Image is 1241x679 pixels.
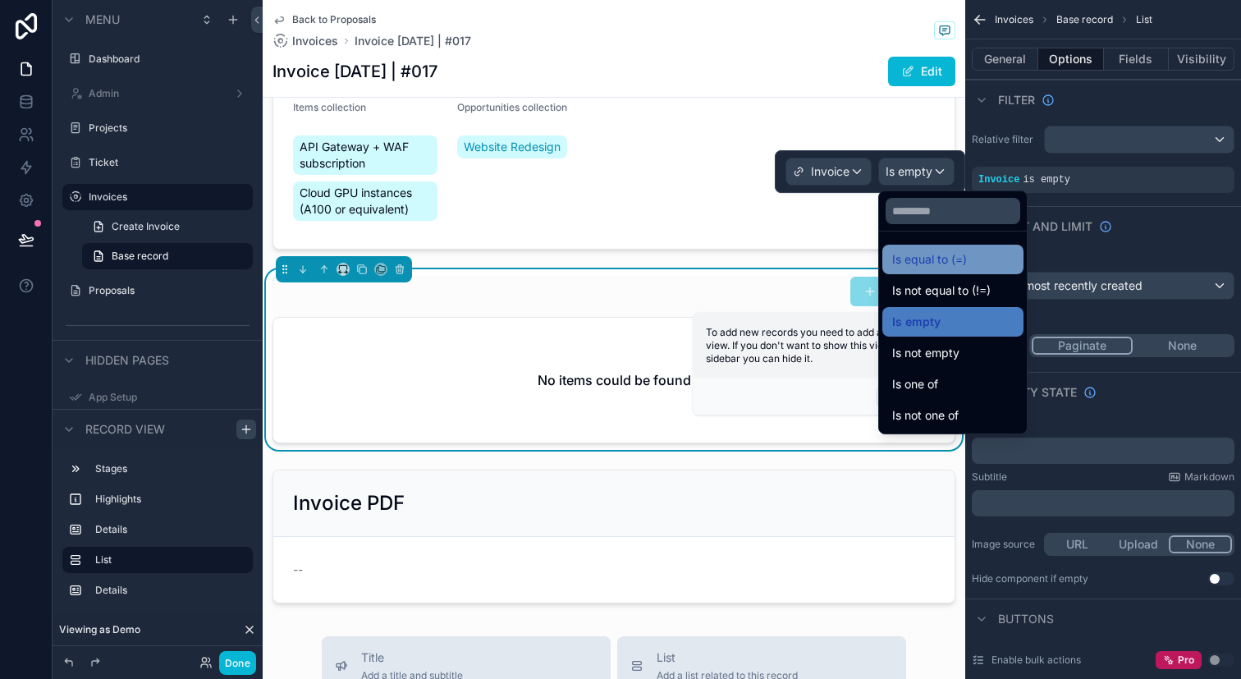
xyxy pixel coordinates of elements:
div: Hide component if empty [972,572,1088,585]
a: Back to Proposals [272,13,376,26]
a: Invoices [272,33,338,49]
a: Invoice [DATE] | #017 [355,33,471,49]
label: Stages [95,462,246,475]
button: Fields [1104,48,1170,71]
label: Subtitle [972,470,1007,484]
button: New Items [850,277,955,306]
span: Viewing as Demo [59,623,140,636]
label: Details [95,523,246,536]
span: Invoices [292,33,338,49]
span: Is one of [892,374,938,394]
button: Visibility [1169,48,1234,71]
label: Relative filter [972,133,1037,146]
label: App Setup [89,391,250,404]
button: Upload [1108,535,1170,553]
div: scrollable content [972,438,1234,464]
h2: No items could be found [538,370,691,390]
a: Create Invoice [82,213,253,240]
span: Title [361,649,463,666]
div: scrollable content [53,448,263,620]
span: List [1136,13,1152,26]
button: None [1169,535,1232,553]
span: Invoices [995,13,1033,26]
h1: Invoice [DATE] | #017 [272,60,437,83]
button: Default: most recently created [972,272,1234,300]
span: To add new records you need to add a 'Items' view. If you don't want to show this view in the sid... [706,326,919,365]
span: Menu [85,11,120,28]
label: Proposals [89,284,250,297]
label: Image source [972,538,1037,551]
button: None [1133,337,1232,355]
label: Ticket [89,156,250,169]
span: Default: most recently created [979,278,1143,292]
span: Create Invoice [112,220,180,233]
label: Details [95,584,246,597]
label: Invoices [89,190,243,204]
span: Filter [998,92,1035,108]
span: Empty state [998,384,1077,401]
button: Add a view [877,385,942,409]
label: Dashboard [89,53,250,66]
span: Base record [112,250,168,263]
span: Invoice [978,174,1019,186]
label: Highlights [95,493,246,506]
label: Projects [89,122,250,135]
span: is empty [1023,174,1070,186]
a: Markdown [1168,470,1234,484]
label: List [95,553,240,567]
span: Is empty [892,312,941,332]
span: Is not equal to (!=) [892,281,991,301]
button: Paginate [1032,337,1133,355]
span: Back to Proposals [292,13,376,26]
span: Record view [85,421,165,438]
button: General [972,48,1038,71]
span: Sort And Limit [998,218,1092,235]
button: Done [219,651,256,675]
span: List [657,649,798,666]
button: Options [1038,48,1104,71]
a: Base record [82,243,253,269]
span: Is not one of [892,406,959,425]
div: scrollable content [972,490,1234,516]
span: Is equal to (=) [892,250,967,269]
span: Hidden pages [85,352,169,369]
span: Is not empty [892,343,959,363]
label: Admin [89,87,227,100]
span: Buttons [998,611,1054,627]
span: Base record [1056,13,1113,26]
button: URL [1046,535,1108,553]
span: Markdown [1184,470,1234,484]
button: Edit [888,57,955,86]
